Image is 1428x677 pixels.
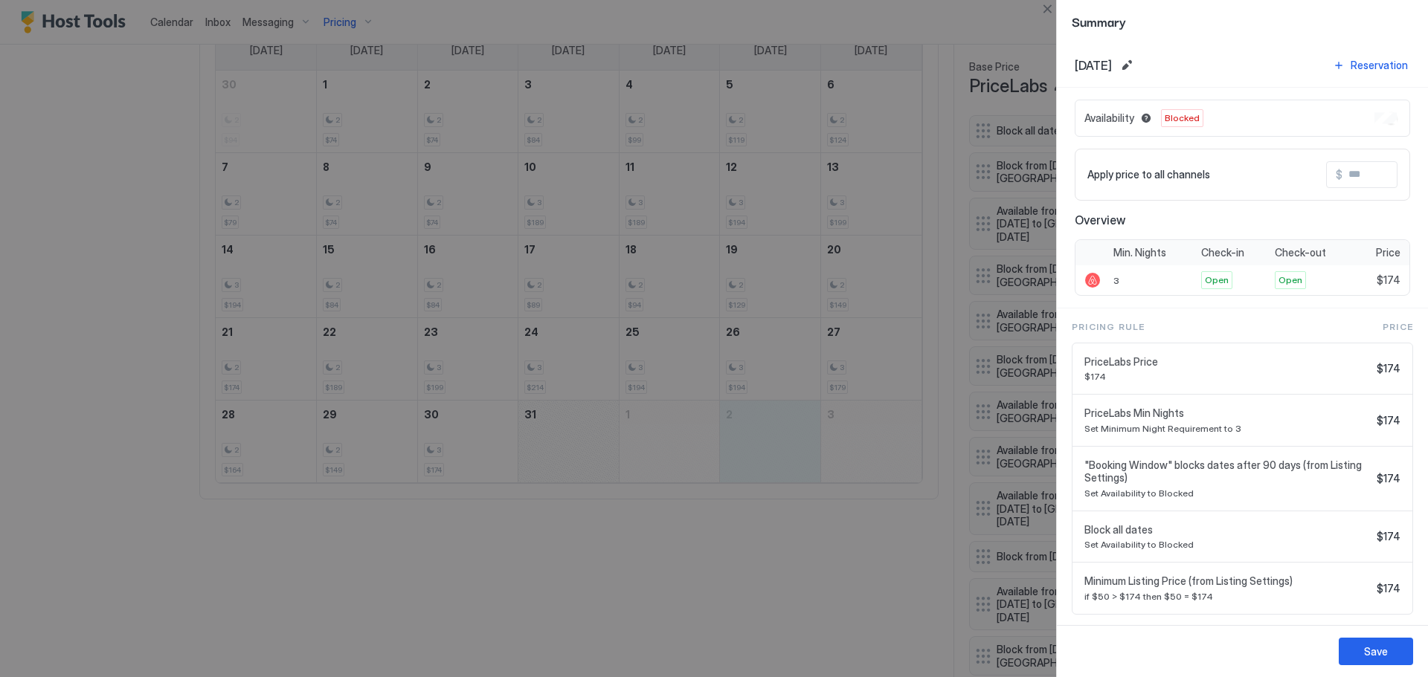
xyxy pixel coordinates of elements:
[1336,168,1342,181] span: $
[1084,371,1371,382] span: $174
[1377,362,1400,375] span: $174
[1364,644,1388,659] div: Save
[1113,275,1119,286] span: 3
[1072,320,1145,334] span: Pricing Rule
[1075,58,1112,73] span: [DATE]
[1279,273,1302,287] span: Open
[1137,109,1155,127] button: Blocked dates override all pricing rules and remain unavailable until manually unblocked
[1072,12,1413,30] span: Summary
[1084,111,1134,125] span: Availability
[1275,246,1326,259] span: Check-out
[1084,459,1371,485] span: "Booking Window" blocks dates after 90 days (from Listing Settings)
[1377,273,1400,287] span: $174
[1377,414,1400,427] span: $174
[1377,472,1400,485] span: $174
[1205,273,1229,287] span: Open
[1339,638,1413,665] button: Save
[1201,246,1244,259] span: Check-in
[1165,111,1200,125] span: Blocked
[1087,168,1210,181] span: Apply price to all channels
[1084,523,1371,537] span: Block all dates
[1084,487,1371,499] span: Set Availability to Blocked
[1118,56,1136,74] button: Edit date range
[1084,539,1371,550] span: Set Availability to Blocked
[1338,623,1413,644] button: Pricing rule
[1351,57,1408,73] div: Reservation
[1084,591,1371,602] span: if $50 > $174 then $50 = $174
[1084,355,1371,369] span: PriceLabs Price
[1331,55,1410,75] button: Reservation
[1383,320,1413,334] span: Price
[1113,246,1166,259] span: Min. Nights
[1084,406,1371,420] span: PriceLabs Min Nights
[1377,530,1400,543] span: $174
[1075,213,1410,227] span: Overview
[1377,582,1400,595] span: $174
[1084,423,1371,434] span: Set Minimum Night Requirement to 3
[1376,246,1400,259] span: Price
[1084,574,1371,588] span: Minimum Listing Price (from Listing Settings)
